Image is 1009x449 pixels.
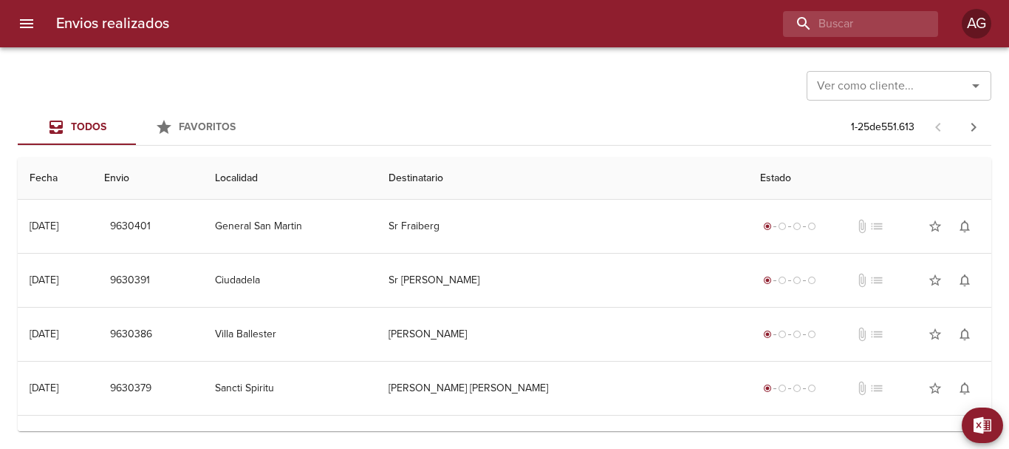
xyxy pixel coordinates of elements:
[807,330,816,339] span: radio_button_unchecked
[920,374,950,403] button: Agregar a favoritos
[18,158,92,200] th: Fecha
[18,109,254,145] div: Tabs Envios
[962,408,1003,443] button: Exportar Excel
[760,327,819,342] div: Generado
[778,384,787,393] span: radio_button_unchecked
[807,222,816,231] span: radio_button_unchecked
[869,381,884,396] span: No tiene pedido asociado
[950,374,979,403] button: Activar notificaciones
[855,219,869,234] span: No tiene documentos adjuntos
[957,273,972,288] span: notifications_none
[962,9,991,38] div: Abrir información de usuario
[869,327,884,342] span: No tiene pedido asociado
[110,271,150,290] span: 9630391
[377,362,748,415] td: [PERSON_NAME] [PERSON_NAME]
[203,254,377,307] td: Ciudadela
[928,273,943,288] span: star_border
[30,220,58,232] div: [DATE]
[783,11,913,37] input: buscar
[965,75,986,96] button: Abrir
[778,276,787,285] span: radio_button_unchecked
[203,362,377,415] td: Sancti Spiritu
[763,384,772,393] span: radio_button_checked
[855,273,869,288] span: No tiene documentos adjuntos
[957,219,972,234] span: notifications_none
[110,325,152,344] span: 9630386
[869,219,884,234] span: No tiene pedido asociado
[104,375,157,402] button: 9630379
[869,273,884,288] span: No tiene pedido asociado
[203,158,377,200] th: Localidad
[807,384,816,393] span: radio_button_unchecked
[203,308,377,361] td: Villa Ballester
[377,308,748,361] td: [PERSON_NAME]
[71,121,106,133] span: Todos
[851,120,914,135] p: 1 - 25 de 551.613
[855,327,869,342] span: No tiene documentos adjuntos
[778,222,787,231] span: radio_button_unchecked
[920,266,950,295] button: Agregar a favoritos
[950,320,979,349] button: Activar notificaciones
[110,379,151,398] span: 9630379
[950,212,979,241] button: Activar notificaciones
[760,219,819,234] div: Generado
[928,381,943,396] span: star_border
[763,222,772,231] span: radio_button_checked
[377,200,748,253] td: Sr Fraiberg
[377,158,748,200] th: Destinatario
[748,158,991,200] th: Estado
[30,274,58,286] div: [DATE]
[956,109,991,145] span: Pagina siguiente
[377,254,748,307] td: Sr [PERSON_NAME]
[928,327,943,342] span: star_border
[30,382,58,394] div: [DATE]
[793,276,801,285] span: radio_button_unchecked
[104,321,158,348] button: 9630386
[760,273,819,288] div: Generado
[793,330,801,339] span: radio_button_unchecked
[179,121,236,133] span: Favoritos
[962,9,991,38] div: AG
[92,158,203,200] th: Envio
[110,217,151,236] span: 9630401
[793,222,801,231] span: radio_button_unchecked
[950,266,979,295] button: Activar notificaciones
[760,381,819,396] div: Generado
[957,327,972,342] span: notifications_none
[778,330,787,339] span: radio_button_unchecked
[203,200,377,253] td: General San Martin
[957,381,972,396] span: notifications_none
[763,276,772,285] span: radio_button_checked
[104,213,157,240] button: 9630401
[793,384,801,393] span: radio_button_unchecked
[920,212,950,241] button: Agregar a favoritos
[807,276,816,285] span: radio_button_unchecked
[855,381,869,396] span: No tiene documentos adjuntos
[104,267,156,294] button: 9630391
[763,330,772,339] span: radio_button_checked
[56,12,169,36] h6: Envios realizados
[9,6,44,41] button: menu
[920,320,950,349] button: Agregar a favoritos
[30,328,58,340] div: [DATE]
[920,119,956,134] span: Pagina anterior
[928,219,943,234] span: star_border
